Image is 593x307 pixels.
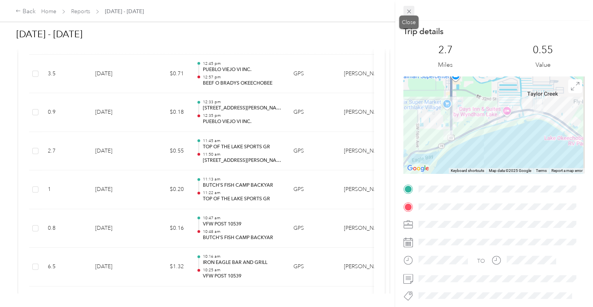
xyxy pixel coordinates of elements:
[399,16,419,29] div: Close
[536,168,547,173] a: Terms (opens in new tab)
[489,168,531,173] span: Map data ©2025 Google
[535,60,551,70] p: Value
[551,168,583,173] a: Report a map error
[438,44,453,56] p: 2.7
[403,26,443,37] p: Trip details
[533,44,553,56] p: 0.55
[405,163,431,173] a: Open this area in Google Maps (opens a new window)
[549,264,593,307] iframe: Everlance-gr Chat Button Frame
[451,168,484,173] button: Keyboard shortcuts
[405,163,431,173] img: Google
[438,60,453,70] p: Miles
[477,257,485,265] div: TO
